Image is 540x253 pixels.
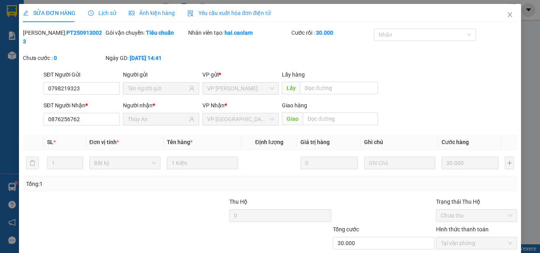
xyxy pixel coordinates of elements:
span: Giao hàng [282,102,307,109]
div: Người nhận [123,101,199,110]
span: SL [47,139,53,145]
div: Trạng thái Thu Hộ [436,197,517,206]
span: Định lượng [255,139,283,145]
span: Tại văn phòng [441,237,512,249]
div: SĐT Người Nhận [43,101,120,110]
div: Gói vận chuyển: [106,28,187,37]
span: user [189,86,194,91]
span: Lịch sử [88,10,116,16]
div: Ngày GD: [106,54,187,62]
span: Tên hàng [167,139,193,145]
span: VP Nhận [202,102,225,109]
div: Người gửi [123,70,199,79]
span: Ảnh kiện hàng [129,10,175,16]
button: plus [505,157,514,169]
input: Tên người gửi [128,84,187,93]
span: Giao [282,112,303,125]
span: Bất kỳ [94,157,156,169]
span: VP Phan Thiết [207,82,274,94]
b: hai.caolam [225,30,253,36]
img: icon [187,10,194,17]
span: Yêu cầu xuất hóa đơn điện tử [187,10,271,16]
input: 0 [442,157,498,169]
div: Chưa cước : [23,54,104,62]
input: Dọc đường [300,82,378,94]
div: Tổng: 1 [26,180,209,188]
b: 0 [54,55,57,61]
div: [PERSON_NAME]: [23,28,104,46]
span: Thu Hộ [229,199,247,205]
input: Ghi Chú [364,157,435,169]
b: [DATE] 14:41 [130,55,162,61]
span: Lấy [282,82,300,94]
span: edit [23,10,28,16]
input: 0 [300,157,357,169]
div: VP gửi [202,70,279,79]
div: Nhân viên tạo: [188,28,290,37]
button: delete [26,157,39,169]
span: Lấy hàng [282,71,305,78]
span: Cước hàng [442,139,469,145]
div: SĐT Người Gửi [43,70,120,79]
span: close [507,11,513,18]
button: Close [499,4,521,26]
input: Tên người nhận [128,115,187,124]
span: Giá trị hàng [300,139,330,145]
span: Chưa thu [441,210,512,221]
b: Tiêu chuẩn [146,30,174,36]
span: user [189,116,194,122]
span: SỬA ĐƠN HÀNG [23,10,76,16]
span: picture [129,10,134,16]
label: Hình thức thanh toán [436,226,489,232]
span: clock-circle [88,10,94,16]
span: Đơn vị tính [89,139,119,145]
span: VP Sài Gòn [207,113,274,125]
b: 30.000 [316,30,333,36]
span: Tổng cước [333,226,359,232]
th: Ghi chú [361,135,438,150]
input: VD: Bàn, Ghế [167,157,238,169]
input: Dọc đường [303,112,378,125]
div: Cước rồi : [291,28,372,37]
